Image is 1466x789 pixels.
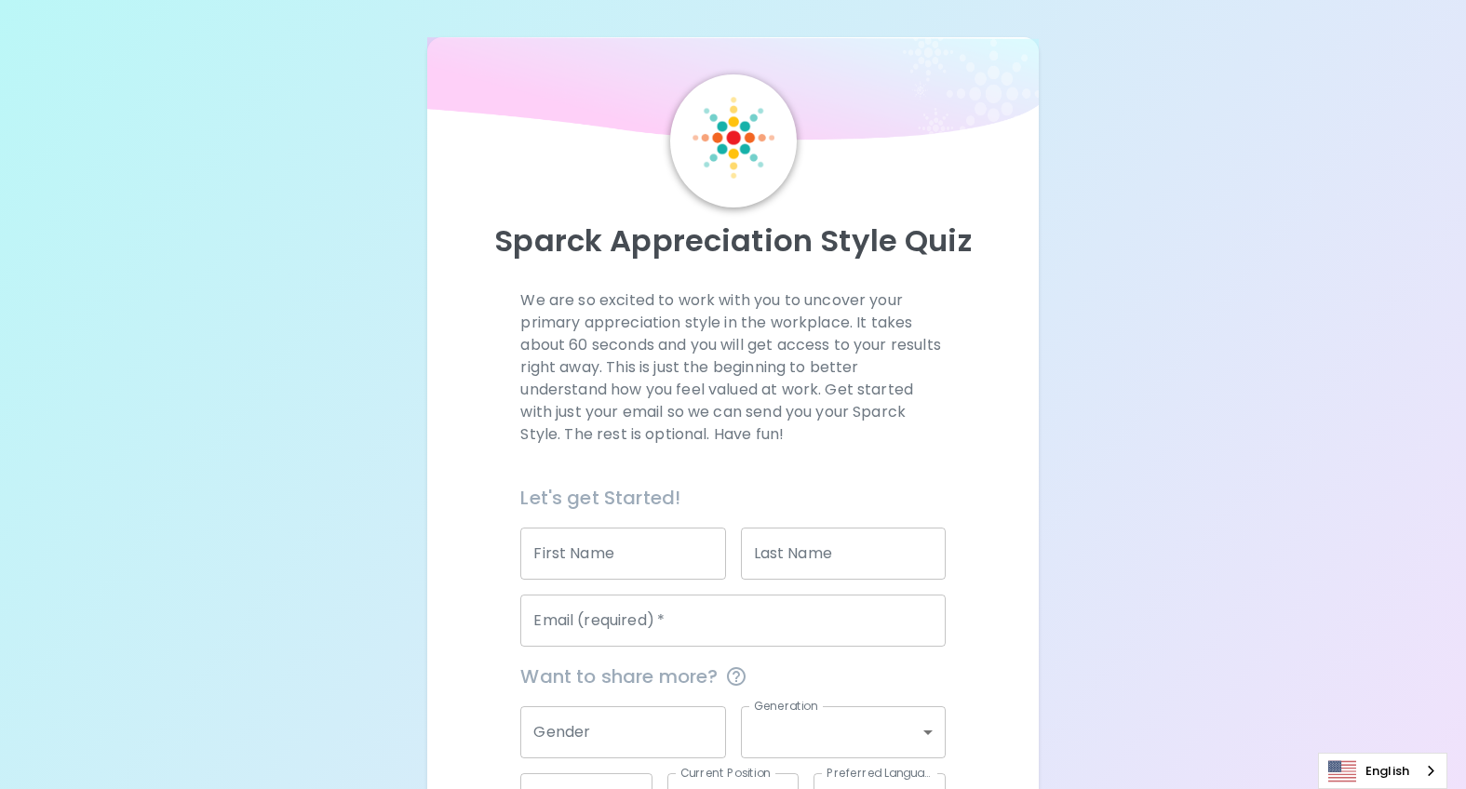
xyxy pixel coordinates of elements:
[680,765,771,781] label: Current Position
[754,698,818,714] label: Generation
[520,483,945,513] h6: Let's get Started!
[1318,753,1447,789] aside: Language selected: English
[520,289,945,446] p: We are so excited to work with you to uncover your primary appreciation style in the workplace. I...
[427,37,1038,149] img: wave
[1319,754,1446,788] a: English
[520,662,945,691] span: Want to share more?
[450,222,1015,260] p: Sparck Appreciation Style Quiz
[693,97,774,179] img: Sparck Logo
[827,765,935,781] label: Preferred Language
[725,665,747,688] svg: This information is completely confidential and only used for aggregated appreciation studies at ...
[1318,753,1447,789] div: Language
